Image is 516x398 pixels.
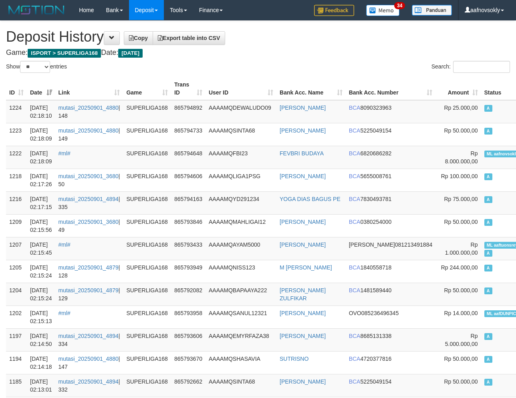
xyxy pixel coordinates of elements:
a: mutasi_20250901_4880 [58,105,119,111]
th: Game: activate to sort column ascending [123,77,171,100]
td: AAAAMQBAPAAYA222 [206,283,276,306]
img: Button%20Memo.svg [366,5,400,16]
td: | 147 [55,351,123,374]
td: AAAAMQSINTA68 [206,123,276,146]
span: Approved [484,265,492,271]
th: ID: activate to sort column ascending [6,77,27,100]
span: [PERSON_NAME] [349,241,395,248]
td: 5655008761 [346,169,436,191]
span: BCA [349,150,361,157]
td: | 148 [55,100,123,123]
td: SUPERLIGA168 [123,306,171,328]
td: AAAAMQNISS123 [206,260,276,283]
td: 1840558718 [346,260,436,283]
span: BCA [349,333,361,339]
th: Bank Acc. Number: activate to sort column ascending [346,77,436,100]
a: mutasi_20250901_4880 [58,356,119,362]
td: 8685131338 [346,328,436,351]
th: Trans ID: activate to sort column ascending [171,77,206,100]
a: [PERSON_NAME] [280,241,326,248]
td: SUPERLIGA168 [123,214,171,237]
span: BCA [349,287,361,293]
span: BCA [349,127,361,134]
td: AAAAMQYD291234 [206,191,276,214]
th: Link: activate to sort column ascending [55,77,123,100]
td: AAAAMQEMYRFAZA38 [206,328,276,351]
td: 1218 [6,169,27,191]
td: AAAAMQFBI23 [206,146,276,169]
img: MOTION_logo.png [6,4,67,16]
th: User ID: activate to sort column ascending [206,77,276,100]
span: BCA [349,196,361,202]
td: [DATE] 02:17:15 [27,191,55,214]
td: | 334 [55,328,123,351]
a: [PERSON_NAME] [280,127,326,134]
a: #ml# [58,150,71,157]
td: 865793949 [171,260,206,283]
span: Rp 50.000,00 [444,356,478,362]
a: mutasi_20250901_4879 [58,264,119,271]
input: Search: [453,61,510,73]
td: 1207 [6,237,27,260]
span: Rp 100.000,00 [441,173,478,179]
td: 8090323963 [346,100,436,123]
td: | 149 [55,123,123,146]
label: Search: [431,61,510,73]
td: SUPERLIGA168 [123,351,171,374]
span: Rp 5.000.000,00 [445,333,478,347]
td: 865793606 [171,328,206,351]
td: AAAAMQAYAM5000 [206,237,276,260]
td: 0380254000 [346,214,436,237]
td: AAAAMQSINTA68 [206,374,276,397]
span: Approved [484,379,492,386]
span: BCA [349,378,361,385]
th: Date: activate to sort column ascending [27,77,55,100]
td: [DATE] 02:15:13 [27,306,55,328]
a: mutasi_20250901_4894 [58,378,119,385]
a: [PERSON_NAME] [280,105,326,111]
td: | 129 [55,283,123,306]
td: [DATE] 02:15:45 [27,237,55,260]
a: M [PERSON_NAME] [280,264,332,271]
td: [DATE] 02:18:10 [27,100,55,123]
span: Approved [484,173,492,180]
td: 1204 [6,283,27,306]
span: Copy [129,35,148,41]
span: Rp 8.000.000,00 [445,150,478,165]
td: 1222 [6,146,27,169]
span: Approved [484,287,492,294]
span: Rp 50.000,00 [444,127,478,134]
td: AAAAMQLIGA1PSG [206,169,276,191]
span: Rp 75.000,00 [444,196,478,202]
th: Amount: activate to sort column ascending [435,77,481,100]
span: Rp 25.000,00 [444,105,478,111]
a: mutasi_20250901_3680 [58,219,119,225]
a: #ml# [58,310,71,316]
td: 865793670 [171,351,206,374]
td: 081213491884 [346,237,436,260]
span: Export table into CSV [158,35,220,41]
td: | 49 [55,214,123,237]
td: [DATE] 02:13:01 [27,374,55,397]
td: 865794606 [171,169,206,191]
a: [PERSON_NAME] ZULFIKAR [280,287,326,302]
span: Rp 50.000,00 [444,378,478,385]
td: SUPERLIGA168 [123,283,171,306]
span: BCA [349,105,361,111]
span: Approved [484,105,492,112]
span: ISPORT > SUPERLIGA168 [28,49,101,58]
td: 865794892 [171,100,206,123]
td: 1223 [6,123,27,146]
td: AAAAMQSHASAVIA [206,351,276,374]
span: Approved [484,356,492,363]
h4: Game: Date: [6,49,510,57]
td: 4720377816 [346,351,436,374]
td: SUPERLIGA168 [123,237,171,260]
td: 1205 [6,260,27,283]
td: 1481589440 [346,283,436,306]
a: mutasi_20250901_4894 [58,333,119,339]
span: [DATE] [118,49,143,58]
td: 865792082 [171,283,206,306]
a: [PERSON_NAME] [280,378,326,385]
td: SUPERLIGA168 [123,328,171,351]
